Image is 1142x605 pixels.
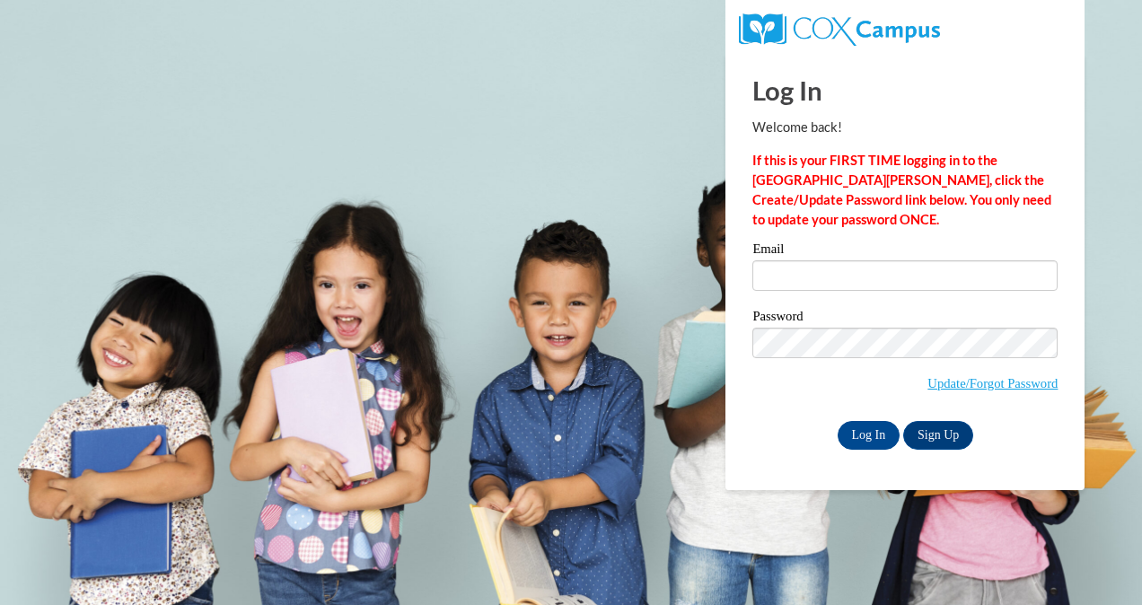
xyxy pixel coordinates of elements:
a: Sign Up [903,421,973,450]
h1: Log In [752,72,1058,109]
a: Update/Forgot Password [927,376,1058,390]
a: COX Campus [739,21,939,36]
input: Log In [838,421,900,450]
label: Email [752,242,1058,260]
label: Password [752,310,1058,328]
img: COX Campus [739,13,939,46]
p: Welcome back! [752,118,1058,137]
strong: If this is your FIRST TIME logging in to the [GEOGRAPHIC_DATA][PERSON_NAME], click the Create/Upd... [752,153,1051,227]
